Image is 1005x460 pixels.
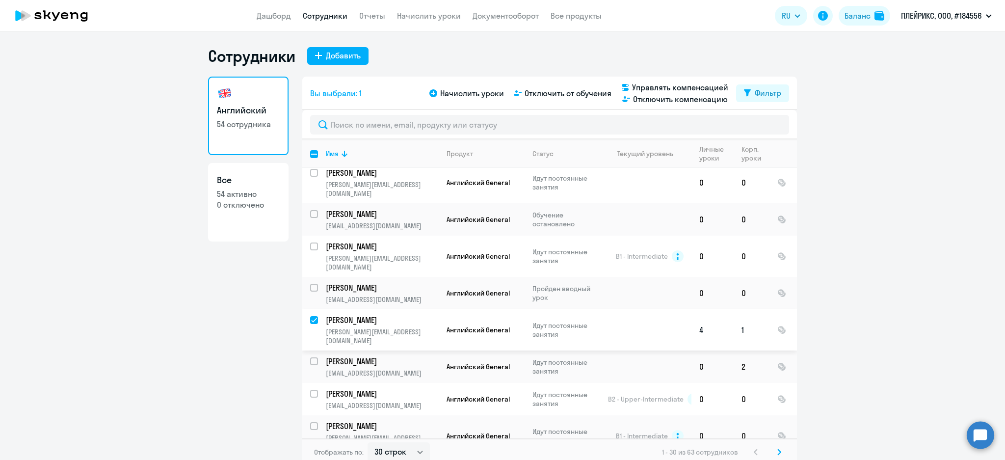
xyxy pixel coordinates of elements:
a: [PERSON_NAME] [326,356,438,367]
span: Отображать по: [314,448,364,457]
td: 0 [734,236,769,277]
p: Идут постоянные занятия [532,321,600,339]
span: Управлять компенсацией [632,81,728,93]
span: Отключить компенсацию [633,93,728,105]
span: Отключить от обучения [525,87,611,99]
div: Имя [326,149,438,158]
div: Статус [532,149,600,158]
p: [EMAIL_ADDRESS][DOMAIN_NAME] [326,221,438,230]
a: Отчеты [359,11,385,21]
div: Корп. уроки [741,145,769,162]
a: Английский54 сотрудника [208,77,289,155]
td: 0 [734,203,769,236]
p: [PERSON_NAME] [326,356,437,367]
p: 54 активно [217,189,280,199]
p: [PERSON_NAME][EMAIL_ADDRESS][DOMAIN_NAME] [326,254,438,271]
td: 0 [691,162,734,203]
p: Идут постоянные занятия [532,427,600,445]
div: Статус [532,149,554,158]
a: [PERSON_NAME] [326,209,438,219]
button: Фильтр [736,84,789,102]
span: Английский General [447,325,510,334]
div: Личные уроки [699,145,733,162]
div: Баланс [845,10,871,22]
p: ПЛЕЙРИКС, ООО, #184556 [901,10,982,22]
p: Идут постоянные занятия [532,390,600,408]
td: 0 [691,351,734,383]
span: B1 - Intermediate [616,252,668,261]
span: B2 - Upper-Intermediate [608,395,684,404]
p: [PERSON_NAME][EMAIL_ADDRESS][DOMAIN_NAME] [326,327,438,345]
span: Начислить уроки [440,87,504,99]
p: [PERSON_NAME][EMAIL_ADDRESS][PERSON_NAME][DOMAIN_NAME] [326,433,438,451]
a: [PERSON_NAME] [326,388,438,399]
h3: Все [217,174,280,187]
span: B1 - Intermediate [616,432,668,440]
div: Имя [326,149,339,158]
div: Текущий уровень [617,149,673,158]
div: Продукт [447,149,524,158]
a: Все продукты [551,11,602,21]
p: [PERSON_NAME] [326,167,437,178]
p: [PERSON_NAME] [326,241,437,252]
div: Фильтр [755,87,781,99]
a: [PERSON_NAME] [326,167,438,178]
td: 0 [734,162,769,203]
a: [PERSON_NAME] [326,241,438,252]
td: 0 [734,383,769,415]
div: Добавить [326,50,361,61]
td: 0 [691,277,734,309]
td: 0 [734,415,769,457]
button: RU [775,6,807,26]
a: Начислить уроки [397,11,461,21]
p: [EMAIL_ADDRESS][DOMAIN_NAME] [326,295,438,304]
p: [EMAIL_ADDRESS][DOMAIN_NAME] [326,401,438,410]
a: Документооборот [473,11,539,21]
h1: Сотрудники [208,46,295,66]
p: [PERSON_NAME][EMAIL_ADDRESS][DOMAIN_NAME] [326,180,438,198]
span: Английский General [447,289,510,298]
h3: Английский [217,104,280,117]
div: Корп. уроки [741,145,763,162]
td: 0 [691,415,734,457]
span: Английский General [447,395,510,404]
div: Текущий уровень [608,149,691,158]
p: Пройден вводный урок [532,284,600,302]
input: Поиск по имени, email, продукту или статусу [310,115,789,135]
button: Добавить [307,47,369,65]
p: [PERSON_NAME] [326,209,437,219]
p: Идут постоянные занятия [532,358,600,376]
td: 0 [734,277,769,309]
span: RU [782,10,791,22]
a: Дашборд [257,11,291,21]
button: ПЛЕЙРИКС, ООО, #184556 [896,4,997,27]
div: Личные уроки [699,145,727,162]
p: Идут постоянные занятия [532,174,600,191]
a: [PERSON_NAME] [326,421,438,432]
td: 0 [691,236,734,277]
p: 0 отключено [217,199,280,210]
p: 54 сотрудника [217,119,280,130]
a: Сотрудники [303,11,347,21]
td: 0 [691,383,734,415]
span: Английский General [447,215,510,224]
a: [PERSON_NAME] [326,315,438,325]
span: 1 - 30 из 63 сотрудников [662,448,738,457]
p: [PERSON_NAME] [326,421,437,432]
p: Идут постоянные занятия [532,247,600,265]
span: Вы выбрали: 1 [310,87,362,99]
div: Продукт [447,149,473,158]
td: 2 [734,351,769,383]
span: Английский General [447,432,510,440]
button: Балансbalance [839,6,890,26]
p: Обучение остановлено [532,211,600,228]
img: balance [874,11,884,21]
td: 4 [691,309,734,351]
p: [PERSON_NAME] [326,282,437,293]
img: english [217,85,233,101]
span: Английский General [447,178,510,187]
td: 0 [691,203,734,236]
a: Все54 активно0 отключено [208,163,289,242]
span: Английский General [447,252,510,261]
